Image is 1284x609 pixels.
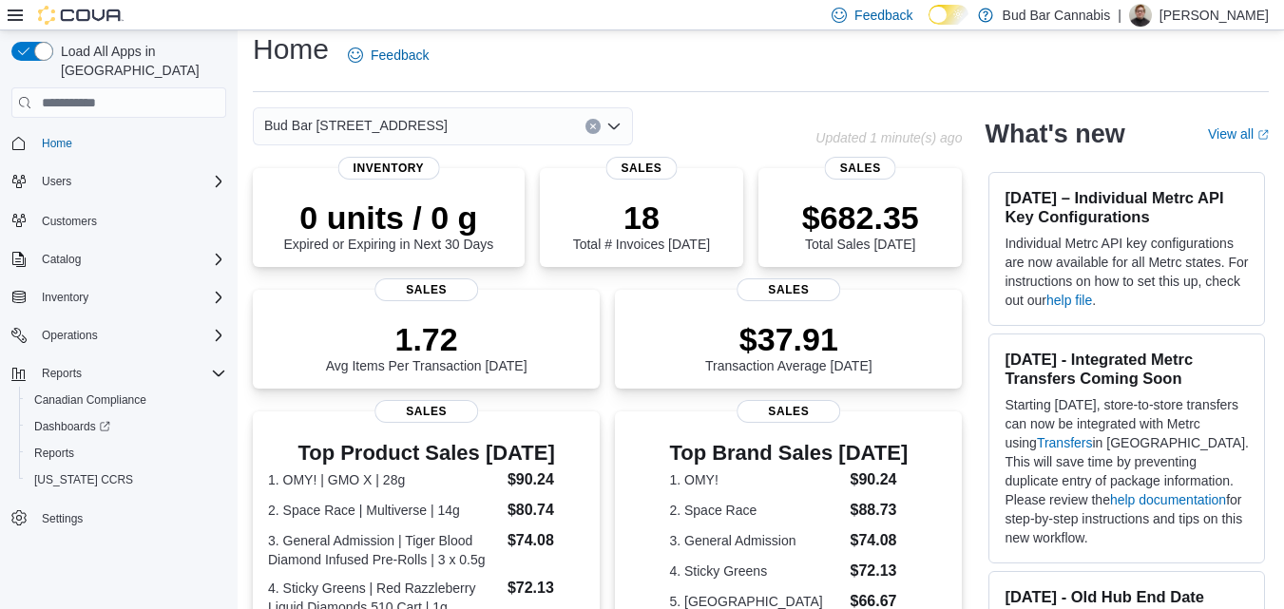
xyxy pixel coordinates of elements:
[340,36,436,74] a: Feedback
[851,468,909,491] dd: $90.24
[585,119,601,134] button: Clear input
[1046,293,1092,308] a: help file
[374,278,479,301] span: Sales
[34,506,226,530] span: Settings
[34,286,96,309] button: Inventory
[268,501,500,520] dt: 2. Space Race | Multiverse | 14g
[42,252,81,267] span: Catalog
[4,284,234,311] button: Inventory
[264,114,448,137] span: Bud Bar [STREET_ADDRESS]
[508,529,585,552] dd: $74.08
[38,6,124,25] img: Cova
[573,199,710,252] div: Total # Invoices [DATE]
[605,157,677,180] span: Sales
[34,362,89,385] button: Reports
[326,320,527,373] div: Avg Items Per Transaction [DATE]
[11,122,226,581] nav: Complex example
[1118,4,1121,27] p: |
[4,360,234,387] button: Reports
[34,170,79,193] button: Users
[851,529,909,552] dd: $74.08
[669,531,842,550] dt: 3. General Admission
[705,320,872,358] p: $37.91
[34,472,133,487] span: [US_STATE] CCRS
[19,387,234,413] button: Canadian Compliance
[27,415,118,438] a: Dashboards
[371,46,429,65] span: Feedback
[27,442,226,465] span: Reports
[4,246,234,273] button: Catalog
[1257,129,1269,141] svg: External link
[326,320,527,358] p: 1.72
[705,320,872,373] div: Transaction Average [DATE]
[34,286,226,309] span: Inventory
[338,157,440,180] span: Inventory
[19,440,234,466] button: Reports
[34,210,105,233] a: Customers
[19,466,234,493] button: [US_STATE] CCRS
[42,214,97,229] span: Customers
[929,25,929,26] span: Dark Mode
[851,499,909,522] dd: $88.73
[4,129,234,157] button: Home
[34,170,226,193] span: Users
[1129,4,1152,27] div: Matthew J
[1159,4,1269,27] p: [PERSON_NAME]
[268,531,500,569] dt: 3. General Admission | Tiger Blood Diamond Infused Pre-Rolls | 3 x 0.5g
[253,30,329,68] h1: Home
[34,446,74,461] span: Reports
[42,328,98,343] span: Operations
[669,501,842,520] dt: 2. Space Race
[508,468,585,491] dd: $90.24
[34,507,90,530] a: Settings
[27,389,154,411] a: Canadian Compliance
[669,470,842,489] dt: 1. OMY!
[4,504,234,532] button: Settings
[268,470,500,489] dt: 1. OMY! | GMO X | 28g
[508,499,585,522] dd: $80.74
[42,174,71,189] span: Users
[1005,188,1249,226] h3: [DATE] – Individual Metrc API Key Configurations
[27,442,82,465] a: Reports
[283,199,493,252] div: Expired or Expiring in Next 30 Days
[19,413,234,440] a: Dashboards
[802,199,919,252] div: Total Sales [DATE]
[4,168,234,195] button: Users
[268,442,585,465] h3: Top Product Sales [DATE]
[669,561,842,580] dt: 4. Sticky Greens
[42,136,72,151] span: Home
[606,119,622,134] button: Open list of options
[34,131,226,155] span: Home
[508,577,585,599] dd: $72.13
[929,5,968,25] input: Dark Mode
[42,290,88,305] span: Inventory
[851,560,909,582] dd: $72.13
[374,400,479,423] span: Sales
[1037,435,1093,450] a: Transfers
[34,324,226,347] span: Operations
[34,362,226,385] span: Reports
[825,157,896,180] span: Sales
[1208,126,1269,142] a: View allExternal link
[854,6,912,25] span: Feedback
[42,366,82,381] span: Reports
[34,324,105,347] button: Operations
[4,206,234,234] button: Customers
[669,442,908,465] h3: Top Brand Sales [DATE]
[34,248,226,271] span: Catalog
[1110,492,1226,507] a: help documentation
[1005,234,1249,310] p: Individual Metrc API key configurations are now available for all Metrc states. For instructions ...
[34,392,146,408] span: Canadian Compliance
[53,42,226,80] span: Load All Apps in [GEOGRAPHIC_DATA]
[34,248,88,271] button: Catalog
[985,119,1124,149] h2: What's new
[34,208,226,232] span: Customers
[27,468,226,491] span: Washington CCRS
[802,199,919,237] p: $682.35
[27,389,226,411] span: Canadian Compliance
[1005,350,1249,388] h3: [DATE] - Integrated Metrc Transfers Coming Soon
[815,130,962,145] p: Updated 1 minute(s) ago
[1005,587,1249,606] h3: [DATE] - Old Hub End Date
[34,132,80,155] a: Home
[34,419,110,434] span: Dashboards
